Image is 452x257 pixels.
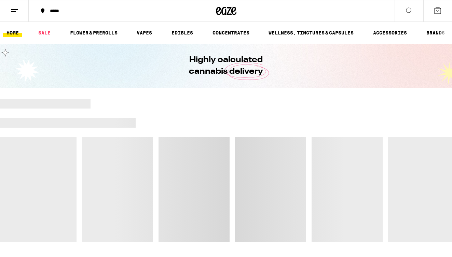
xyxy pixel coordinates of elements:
[35,29,54,37] a: SALE
[168,29,196,37] a: EDIBLES
[67,29,121,37] a: FLOWER & PREROLLS
[370,29,410,37] a: ACCESSORIES
[3,29,22,37] a: HOME
[209,29,253,37] a: CONCENTRATES
[423,29,448,37] button: BRANDS
[133,29,155,37] a: VAPES
[170,54,283,77] h1: Highly calculated cannabis delivery
[265,29,357,37] a: WELLNESS, TINCTURES & CAPSULES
